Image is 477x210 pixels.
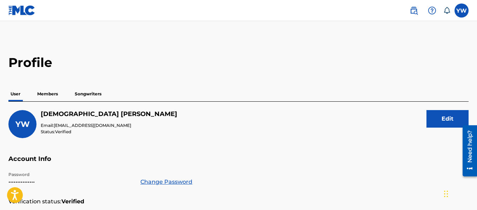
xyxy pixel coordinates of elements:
button: Edit [426,110,469,128]
iframe: Resource Center [457,123,477,179]
span: [EMAIL_ADDRESS][DOMAIN_NAME] [54,123,131,128]
h5: Account Info [8,155,469,171]
p: User [8,87,22,101]
h2: Profile [8,55,469,70]
p: Verification status: [8,197,61,206]
strong: Verified [61,197,84,206]
img: MLC Logo [8,5,35,15]
a: Public Search [407,4,421,18]
p: Password [8,171,132,178]
p: ••••••••••••••• [8,178,132,186]
a: Change Password [140,178,192,186]
span: YW [15,120,30,129]
img: help [428,6,436,15]
span: Verified [55,129,71,134]
div: Notifications [443,7,450,14]
p: Status: [41,129,177,135]
p: Members [35,87,60,101]
div: Drag [444,183,448,204]
img: search [410,6,418,15]
h5: Ylomo Williams [41,110,177,118]
iframe: Chat Widget [442,176,477,210]
p: Email: [41,122,177,129]
div: Help [425,4,439,18]
p: Songwriters [73,87,104,101]
div: User Menu [455,4,469,18]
